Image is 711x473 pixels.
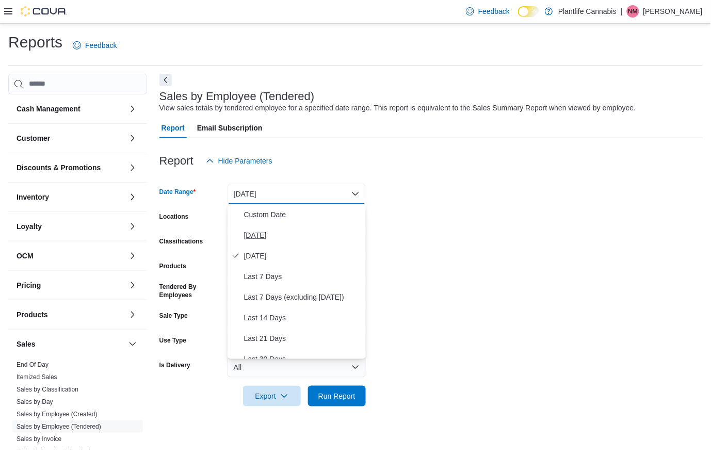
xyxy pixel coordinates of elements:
[244,229,362,241] span: [DATE]
[318,391,355,401] span: Run Report
[17,104,124,114] button: Cash Management
[244,270,362,283] span: Last 7 Days
[17,162,101,173] h3: Discounts & Promotions
[17,423,101,430] a: Sales by Employee (Tendered)
[243,386,301,406] button: Export
[159,188,196,196] label: Date Range
[17,448,90,455] a: Sales by Invoice & Product
[17,435,61,443] a: Sales by Invoice
[17,385,78,394] span: Sales by Classification
[126,191,139,203] button: Inventory
[159,103,636,113] div: View sales totals by tendered employee for a specified date range. This report is equivalent to t...
[17,104,80,114] h3: Cash Management
[126,308,139,321] button: Products
[462,1,514,22] a: Feedback
[159,262,186,270] label: Products
[17,398,53,405] a: Sales by Day
[17,339,124,349] button: Sales
[159,155,193,167] h3: Report
[85,40,117,51] span: Feedback
[643,5,703,18] p: [PERSON_NAME]
[627,5,639,18] div: Nicole Mowat
[218,156,272,166] span: Hide Parameters
[17,339,36,349] h3: Sales
[159,336,186,345] label: Use Type
[21,6,67,17] img: Cova
[17,373,57,381] span: Itemized Sales
[159,90,315,103] h3: Sales by Employee (Tendered)
[621,5,623,18] p: |
[228,357,366,378] button: All
[17,162,124,173] button: Discounts & Promotions
[202,151,277,171] button: Hide Parameters
[17,410,98,418] span: Sales by Employee (Created)
[628,5,638,18] span: NM
[159,237,203,246] label: Classifications
[126,103,139,115] button: Cash Management
[159,283,223,299] label: Tendered By Employees
[159,312,188,320] label: Sale Type
[17,251,34,261] h3: OCM
[17,221,42,232] h3: Loyalty
[17,309,124,320] button: Products
[17,192,49,202] h3: Inventory
[308,386,366,406] button: Run Report
[17,398,53,406] span: Sales by Day
[17,309,48,320] h3: Products
[17,221,124,232] button: Loyalty
[17,280,124,290] button: Pricing
[197,118,263,138] span: Email Subscription
[126,132,139,144] button: Customer
[17,411,98,418] a: Sales by Employee (Created)
[159,74,172,86] button: Next
[518,17,519,18] span: Dark Mode
[17,192,124,202] button: Inventory
[8,32,62,53] h1: Reports
[17,373,57,381] a: Itemized Sales
[126,279,139,291] button: Pricing
[558,5,617,18] p: Plantlife Cannabis
[126,250,139,262] button: OCM
[244,353,362,365] span: Last 30 Days
[244,250,362,262] span: [DATE]
[244,332,362,345] span: Last 21 Days
[228,184,366,204] button: [DATE]
[17,133,124,143] button: Customer
[228,204,366,359] div: Select listbox
[17,435,61,443] span: Sales by Invoice
[518,6,540,17] input: Dark Mode
[478,6,510,17] span: Feedback
[17,251,124,261] button: OCM
[244,291,362,303] span: Last 7 Days (excluding [DATE])
[17,386,78,393] a: Sales by Classification
[17,361,49,368] a: End Of Day
[126,338,139,350] button: Sales
[126,220,139,233] button: Loyalty
[244,208,362,221] span: Custom Date
[161,118,185,138] span: Report
[159,213,189,221] label: Locations
[244,312,362,324] span: Last 14 Days
[17,280,41,290] h3: Pricing
[159,361,190,369] label: Is Delivery
[249,386,295,406] span: Export
[17,133,50,143] h3: Customer
[126,161,139,174] button: Discounts & Promotions
[17,447,90,455] span: Sales by Invoice & Product
[69,35,121,56] a: Feedback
